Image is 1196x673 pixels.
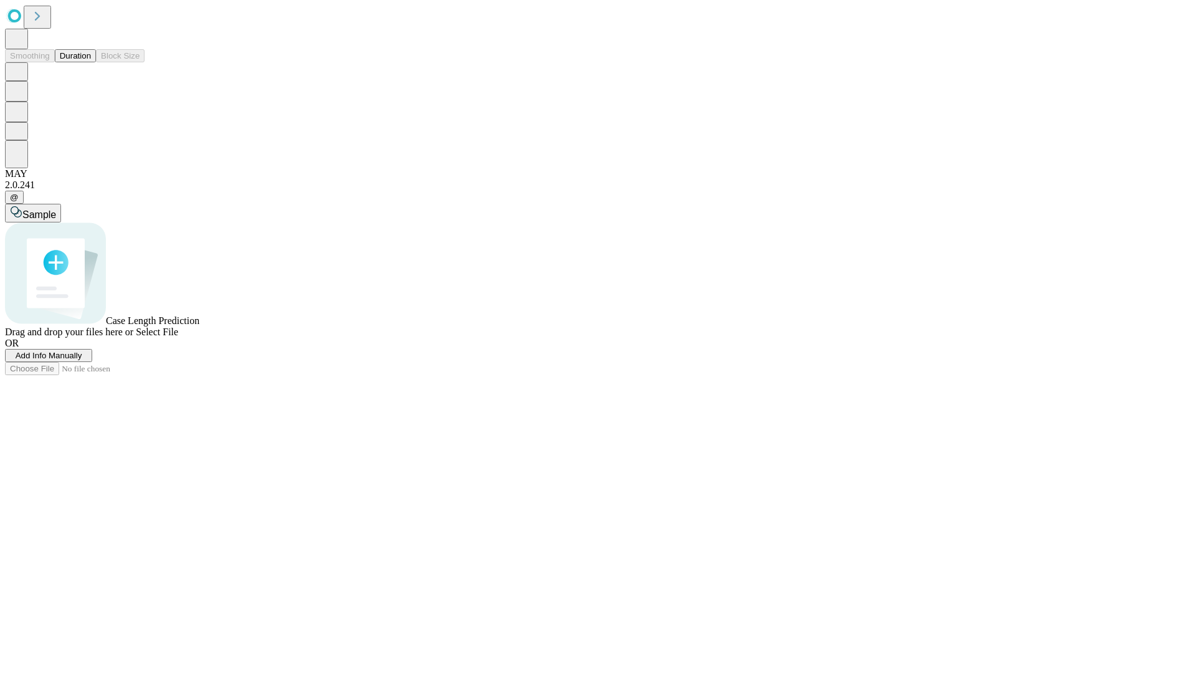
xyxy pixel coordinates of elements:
[10,193,19,202] span: @
[96,49,145,62] button: Block Size
[16,351,82,360] span: Add Info Manually
[22,209,56,220] span: Sample
[55,49,96,62] button: Duration
[5,49,55,62] button: Smoothing
[5,191,24,204] button: @
[136,327,178,337] span: Select File
[5,327,133,337] span: Drag and drop your files here or
[5,349,92,362] button: Add Info Manually
[106,315,199,326] span: Case Length Prediction
[5,338,19,348] span: OR
[5,204,61,222] button: Sample
[5,179,1191,191] div: 2.0.241
[5,168,1191,179] div: MAY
